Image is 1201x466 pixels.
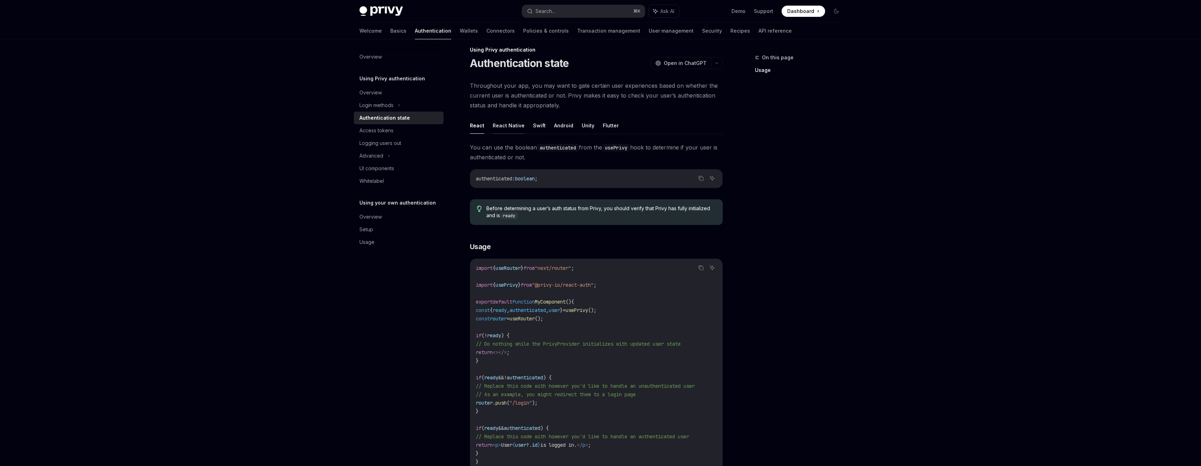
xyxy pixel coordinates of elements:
[498,442,501,448] span: >
[481,425,484,431] span: (
[535,315,543,322] span: ();
[507,315,510,322] span: =
[515,442,526,448] span: user
[354,51,444,63] a: Overview
[582,117,594,134] button: Unity
[495,265,521,271] span: useRouter
[603,117,619,134] button: Flutter
[476,349,493,355] span: return
[594,282,596,288] span: ;
[566,307,588,313] span: usePrivy
[493,282,495,288] span: {
[476,450,479,457] span: }
[359,199,436,207] h5: Using your own authentication
[490,315,507,322] span: router
[585,442,588,448] span: >
[532,282,594,288] span: "@privy-io/react-auth"
[588,442,591,448] span: ;
[486,205,715,219] span: Before determining a user’s auth status from Privy, you should verify that Privy has fully initia...
[493,349,507,355] span: <></>
[359,152,383,160] div: Advanced
[470,142,723,162] span: You can use the boolean from the hook to determine if your user is authenticated or not.
[588,307,596,313] span: ();
[664,60,707,67] span: Open in ChatGPT
[543,374,552,381] span: ) {
[476,332,481,339] span: if
[359,238,375,246] div: Usage
[486,22,515,39] a: Connectors
[696,263,706,272] button: Copy the contents from the code block
[504,374,507,381] span: !
[476,391,636,398] span: // As an example, you might redirect them to a login page
[524,265,535,271] span: from
[493,400,495,406] span: .
[470,57,569,69] h1: Authentication state
[359,22,382,39] a: Welcome
[526,442,532,448] span: ?.
[476,358,479,364] span: }
[359,53,382,61] div: Overview
[730,22,750,39] a: Recipes
[571,299,574,305] span: {
[702,22,722,39] a: Security
[476,383,695,389] span: // Replace this code with however you'd like to handle an unauthenticated user
[359,139,401,147] div: Logging users out
[490,307,493,313] span: {
[755,65,848,76] a: Usage
[476,315,490,322] span: const
[787,8,814,15] span: Dashboard
[510,307,546,313] span: authenticated
[500,212,518,219] code: ready
[633,8,641,14] span: ⌘ K
[507,349,510,355] span: ;
[758,22,792,39] a: API reference
[521,265,524,271] span: }
[495,282,518,288] span: usePrivy
[535,175,538,182] span: ;
[477,206,482,212] svg: Tip
[504,425,540,431] span: authenticated
[476,299,493,305] span: export
[476,341,681,347] span: // Do nothing while the PrivyProvider initializes with updated user state
[470,46,723,53] div: Using Privy authentication
[507,400,510,406] span: (
[354,236,444,248] a: Usage
[460,22,478,39] a: Wallets
[515,175,535,182] span: boolean
[476,425,481,431] span: if
[484,332,487,339] span: !
[354,162,444,175] a: UI components
[476,374,481,381] span: if
[359,74,425,83] h5: Using Privy authentication
[518,282,521,288] span: }
[651,57,711,69] button: Open in ChatGPT
[660,8,674,15] span: Ask AI
[523,22,569,39] a: Policies & controls
[487,332,501,339] span: ready
[354,112,444,124] a: Authentication state
[649,22,694,39] a: User management
[535,265,571,271] span: "next/router"
[359,126,393,135] div: Access tokens
[512,442,515,448] span: {
[566,299,571,305] span: ()
[484,374,498,381] span: ready
[507,374,543,381] span: authenticated
[512,299,535,305] span: function
[762,53,794,62] span: On this page
[493,265,495,271] span: {
[507,307,510,313] span: ,
[501,332,510,339] span: ) {
[532,442,538,448] span: id
[476,400,493,406] span: router
[476,282,493,288] span: import
[532,400,538,406] span: );
[359,101,393,109] div: Login methods
[754,8,773,15] a: Support
[493,307,507,313] span: ready
[538,442,540,448] span: }
[493,442,495,448] span: <
[415,22,451,39] a: Authentication
[354,124,444,137] a: Access tokens
[359,88,382,97] div: Overview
